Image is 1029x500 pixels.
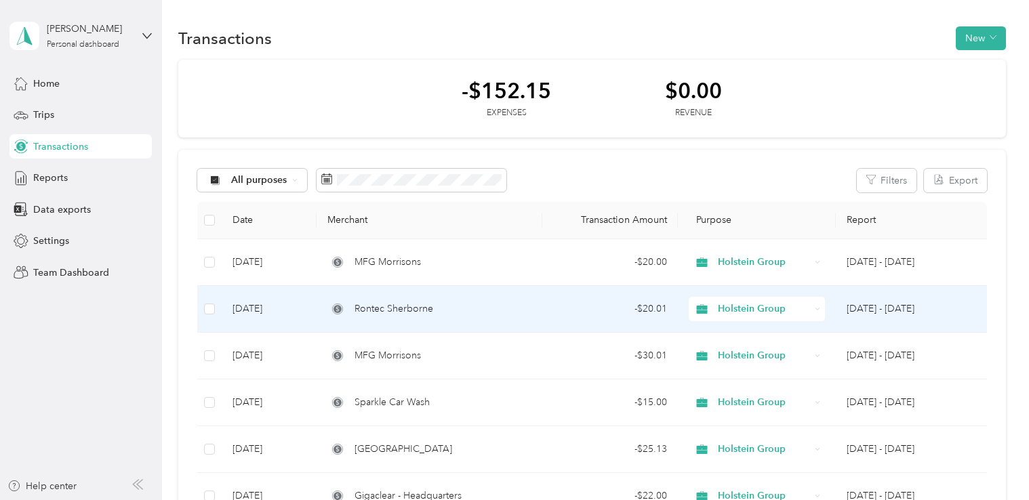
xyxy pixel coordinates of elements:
td: Aug 1 - 31, 2025 [836,379,986,426]
span: Reports [33,171,68,185]
div: - $25.13 [553,442,667,457]
td: Aug 1 - 31, 2025 [836,333,986,379]
td: [DATE] [222,239,317,286]
span: Sparkle Car Wash [355,395,430,410]
span: Holstein Group [718,301,810,316]
span: Settings [33,234,69,248]
div: $0.00 [665,79,722,102]
span: Rontec Sherborne [355,301,433,316]
h1: Transactions [178,31,272,45]
span: Transactions [33,140,88,154]
td: Aug 1 - 31, 2025 [836,239,986,286]
span: [GEOGRAPHIC_DATA] [355,442,452,457]
div: - $30.01 [553,348,667,363]
div: - $20.01 [553,301,667,316]
span: Data exports [33,203,91,217]
th: Date [222,202,317,239]
th: Merchant [317,202,542,239]
iframe: Everlance-gr Chat Button Frame [953,424,1029,500]
div: Revenue [665,107,722,119]
button: Export [924,169,987,192]
span: MFG Morrisons [355,348,421,363]
div: -$152.15 [462,79,551,102]
td: [DATE] [222,333,317,379]
span: Purpose [689,214,731,226]
span: Holstein Group [718,348,810,363]
th: Report [836,202,986,239]
div: - $20.00 [553,255,667,270]
th: Transaction Amount [542,202,678,239]
span: Team Dashboard [33,266,109,280]
span: Home [33,77,60,91]
td: [DATE] [222,286,317,333]
button: Help center [7,479,77,493]
span: Trips [33,108,54,122]
div: Expenses [462,107,551,119]
span: Holstein Group [718,442,810,457]
div: [PERSON_NAME] [47,22,132,36]
td: Aug 1 - 31, 2025 [836,426,986,473]
span: Holstein Group [718,395,810,410]
div: Personal dashboard [47,41,119,49]
td: [DATE] [222,426,317,473]
span: MFG Morrisons [355,255,421,270]
td: Aug 1 - 31, 2025 [836,286,986,333]
span: Holstein Group [718,255,810,270]
button: New [956,26,1006,50]
span: All purposes [231,175,287,185]
button: Filters [857,169,916,192]
div: - $15.00 [553,395,667,410]
td: [DATE] [222,379,317,426]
